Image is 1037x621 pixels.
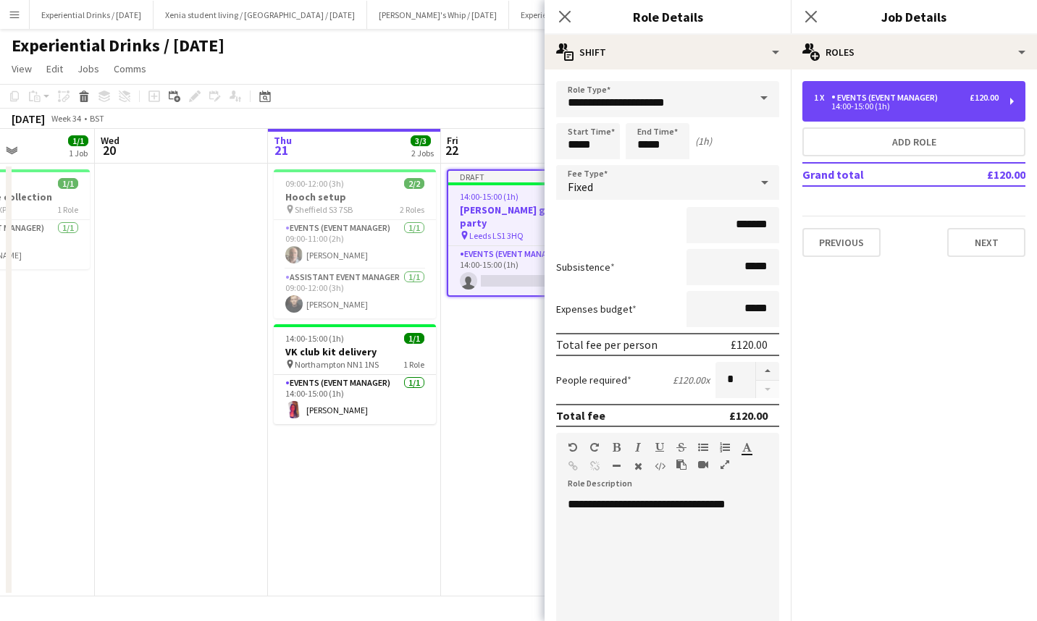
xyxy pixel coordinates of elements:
button: Redo [589,442,600,453]
span: View [12,62,32,75]
button: Horizontal Line [611,460,621,472]
div: Events (Event Manager) [831,93,944,103]
a: Comms [108,59,152,78]
div: 1 x [814,93,831,103]
span: 21 [272,142,292,159]
div: £120.00 [970,93,999,103]
h1: Experiential Drinks / [DATE] [12,35,224,56]
span: Edit [46,62,63,75]
span: 14:00-15:00 (1h) [460,191,518,202]
h3: Job Details [791,7,1037,26]
button: Previous [802,228,881,257]
span: Wed [101,134,119,147]
span: 22 [445,142,458,159]
a: Edit [41,59,69,78]
span: Fixed [568,179,593,194]
a: Jobs [72,59,105,78]
label: Expenses budget [556,303,637,316]
button: [PERSON_NAME]'s Whip / [DATE] [367,1,509,29]
span: 1/1 [404,333,424,344]
button: Undo [568,442,578,453]
button: Paste as plain text [676,459,687,470]
div: (1h) [695,135,712,148]
td: Grand total [802,163,939,186]
div: [DATE] [12,111,45,126]
div: Total fee per person [556,337,658,352]
div: 1 Job [69,148,88,159]
a: View [6,59,38,78]
div: Draft [448,171,608,182]
div: Roles [791,35,1037,69]
button: Strikethrough [676,442,687,453]
span: Leeds LS1 3HQ [469,230,524,241]
span: Northampton NN1 1NS [295,359,379,370]
div: £120.00 [731,337,768,352]
div: Total fee [556,408,605,423]
td: £120.00 [939,163,1025,186]
span: Fri [447,134,458,147]
button: HTML Code [655,460,665,472]
app-job-card: Draft14:00-15:00 (1h)0/1[PERSON_NAME] garden party Leeds LS1 3HQ1 RoleEvents (Event Manager)0/114... [447,169,609,297]
button: Clear Formatting [633,460,643,472]
h3: Hooch setup [274,190,436,203]
app-card-role: Assistant Event Manager1/109:00-12:00 (3h)[PERSON_NAME] [274,269,436,318]
div: 2 Jobs [411,148,434,159]
button: Text Color [742,442,752,453]
span: Week 34 [48,113,84,124]
button: Experiential Drinks / [DATE] [509,1,633,29]
span: 2/2 [404,178,424,189]
button: Underline [655,442,665,453]
button: Ordered List [720,442,730,453]
h3: [PERSON_NAME] garden party [448,203,608,229]
h3: VK club kit delivery [274,345,436,358]
span: 1/1 [58,178,78,189]
div: 14:00-15:00 (1h) [814,103,999,110]
div: Shift [545,35,791,69]
span: 14:00-15:00 (1h) [285,333,344,344]
button: Add role [802,127,1025,156]
app-card-role: Events (Event Manager)0/114:00-15:00 (1h) [448,246,608,295]
button: Fullscreen [720,459,730,470]
span: 3/3 [411,135,431,146]
button: Bold [611,442,621,453]
span: Comms [114,62,146,75]
app-card-role: Events (Event Manager)1/114:00-15:00 (1h)[PERSON_NAME] [274,375,436,424]
div: BST [90,113,104,124]
div: £120.00 [729,408,768,423]
span: 1 Role [57,204,78,215]
h3: Role Details [545,7,791,26]
label: Subsistence [556,261,615,274]
app-card-role: Events (Event Manager)1/109:00-11:00 (2h)[PERSON_NAME] [274,220,436,269]
app-job-card: 14:00-15:00 (1h)1/1VK club kit delivery Northampton NN1 1NS1 RoleEvents (Event Manager)1/114:00-1... [274,324,436,424]
span: 1 Role [403,359,424,370]
button: Increase [756,362,779,381]
button: Experiential Drinks / [DATE] [30,1,154,29]
button: Xenia student living / [GEOGRAPHIC_DATA] / [DATE] [154,1,367,29]
span: Thu [274,134,292,147]
button: Next [947,228,1025,257]
span: 2 Roles [400,204,424,215]
div: £120.00 x [673,373,710,386]
button: Unordered List [698,442,708,453]
span: Sheffield S3 7SB [295,204,353,215]
app-job-card: 09:00-12:00 (3h)2/2Hooch setup Sheffield S3 7SB2 RolesEvents (Event Manager)1/109:00-11:00 (2h)[P... [274,169,436,318]
button: Italic [633,442,643,453]
button: Insert video [698,459,708,470]
span: 09:00-12:00 (3h) [285,178,344,189]
span: 20 [98,142,119,159]
label: People required [556,373,631,386]
span: Jobs [77,62,99,75]
span: 1/1 [68,135,88,146]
